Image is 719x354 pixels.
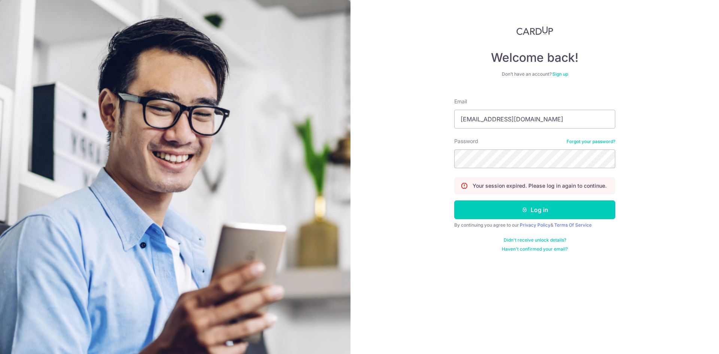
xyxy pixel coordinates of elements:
label: Email [454,98,467,105]
a: Haven't confirmed your email? [502,246,568,252]
a: Sign up [552,71,568,77]
label: Password [454,137,478,145]
a: Didn't receive unlock details? [504,237,566,243]
div: By continuing you agree to our & [454,222,615,228]
a: Privacy Policy [520,222,550,228]
a: Forgot your password? [567,139,615,145]
input: Enter your Email [454,110,615,128]
button: Log in [454,200,615,219]
a: Terms Of Service [554,222,592,228]
h4: Welcome back! [454,50,615,65]
img: CardUp Logo [516,26,553,35]
div: Don’t have an account? [454,71,615,77]
p: Your session expired. Please log in again to continue. [473,182,607,190]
